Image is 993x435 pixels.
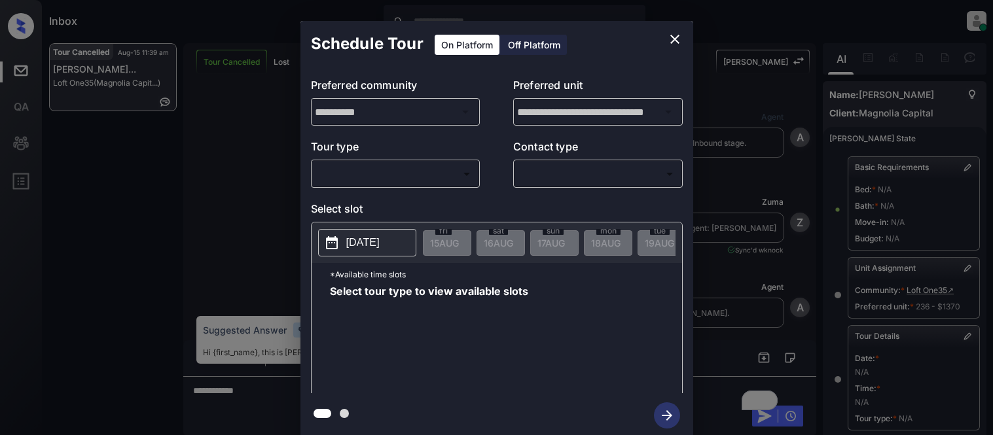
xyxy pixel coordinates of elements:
[311,139,480,160] p: Tour type
[513,139,683,160] p: Contact type
[318,229,416,256] button: [DATE]
[300,21,434,67] h2: Schedule Tour
[662,26,688,52] button: close
[501,35,567,55] div: Off Platform
[311,201,683,222] p: Select slot
[346,235,380,251] p: [DATE]
[513,77,683,98] p: Preferred unit
[330,263,682,286] p: *Available time slots
[311,77,480,98] p: Preferred community
[435,35,499,55] div: On Platform
[330,286,528,391] span: Select tour type to view available slots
